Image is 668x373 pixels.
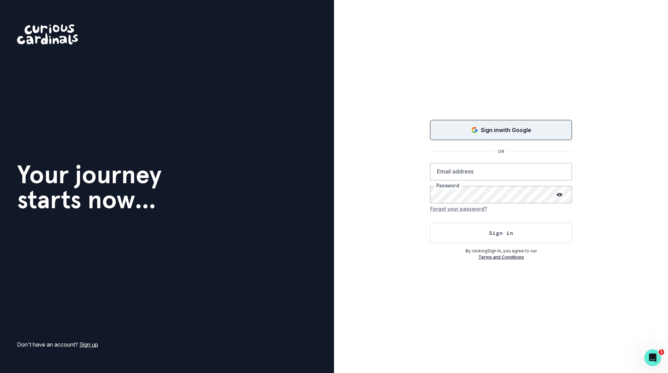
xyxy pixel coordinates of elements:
p: Don't have an account? [17,340,98,349]
button: Sign in [430,223,572,243]
button: Forgot your password? [430,203,487,214]
iframe: Intercom live chat [644,349,661,366]
p: By clicking Sign In , you agree to our [430,248,572,254]
h1: Your journey starts now... [17,162,162,212]
p: OR [494,148,508,155]
a: Terms and Conditions [478,254,524,260]
p: Sign in with Google [481,126,531,134]
button: Sign in with Google (GSuite) [430,120,572,140]
span: 1 [659,349,664,355]
img: Curious Cardinals Logo [17,24,78,44]
a: Sign up [79,341,98,348]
